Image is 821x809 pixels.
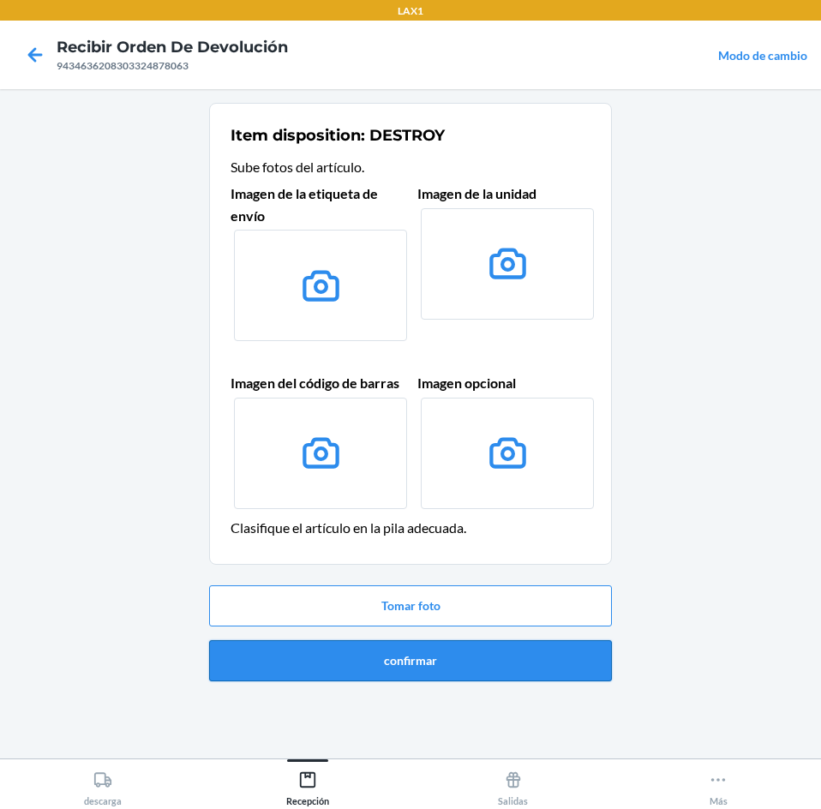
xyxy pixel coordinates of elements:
[231,124,445,147] h2: Item disposition: DESTROY
[84,764,122,806] div: descarga
[417,185,536,201] span: Imagen de la unidad
[398,3,423,19] p: LAX1
[231,375,399,391] span: Imagen del código de barras
[410,759,616,806] button: Salidas
[718,48,807,63] a: Modo de cambio
[231,185,378,224] span: Imagen de la etiqueta de envío
[206,759,411,806] button: Recepción
[498,764,528,806] div: Salidas
[57,36,288,58] h4: Recibir orden de devolución
[417,375,516,391] span: Imagen opcional
[231,157,590,177] header: Sube fotos del artículo.
[209,585,612,626] button: Tomar foto
[57,58,288,74] div: 9434636208303324878063
[286,764,329,806] div: Recepción
[209,640,612,681] button: confirmar
[231,518,590,538] header: Clasifique el artículo en la pila adecuada.
[709,764,728,806] div: Más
